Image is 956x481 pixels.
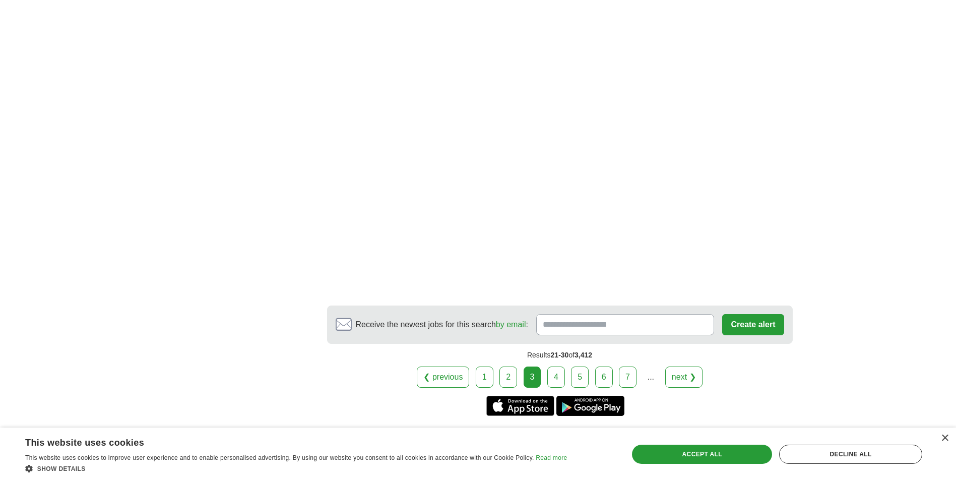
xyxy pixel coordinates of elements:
[524,367,541,388] div: 3
[356,319,528,331] span: Receive the newest jobs for this search :
[476,367,493,388] a: 1
[25,454,534,461] span: This website uses cookies to improve user experience and to enable personalised advertising. By u...
[571,367,589,388] a: 5
[941,435,948,442] div: Close
[551,351,569,359] span: 21-30
[619,367,636,388] a: 7
[665,367,703,388] a: next ❯
[779,445,922,464] div: Decline all
[37,465,86,472] span: Show details
[327,344,793,367] div: Results of
[417,367,469,388] a: ❮ previous
[575,351,592,359] span: 3,412
[25,434,542,449] div: This website uses cookies
[536,454,567,461] a: Read more, opens a new window
[25,463,567,473] div: Show details
[722,314,784,335] button: Create alert
[595,367,613,388] a: 6
[496,320,526,329] a: by email
[641,367,661,387] div: ...
[499,367,517,388] a: 2
[556,396,624,416] a: Get the Android app
[632,445,772,464] div: Accept all
[547,367,565,388] a: 4
[486,396,554,416] a: Get the iPhone app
